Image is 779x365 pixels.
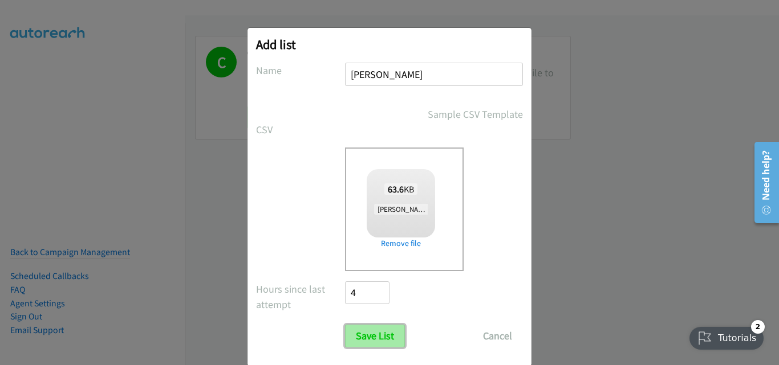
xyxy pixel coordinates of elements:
[345,325,405,347] input: Save List
[367,237,435,249] a: Remove file
[683,315,770,356] iframe: Checklist
[388,183,404,195] strong: 63.6
[384,183,418,195] span: KB
[256,281,345,312] label: Hours since last attempt
[472,325,523,347] button: Cancel
[256,122,345,137] label: CSV
[256,36,523,52] h2: Add list
[746,137,779,228] iframe: Resource Center
[256,63,345,78] label: Name
[374,204,454,215] span: [PERSON_NAME] (5).csv
[428,106,523,122] a: Sample CSV Template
